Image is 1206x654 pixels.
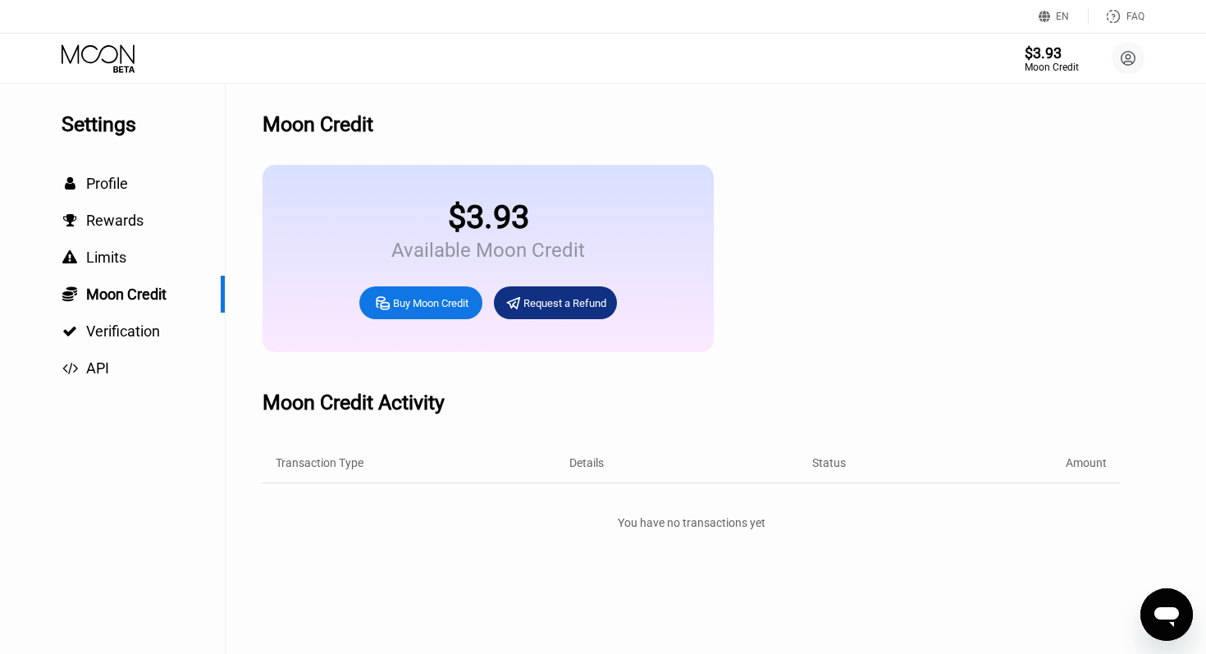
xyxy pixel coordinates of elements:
[86,322,160,340] span: Verification
[86,286,167,303] span: Moon Credit
[62,286,77,302] span: 
[569,456,604,469] div: Details
[263,112,373,136] div: Moon Credit
[263,391,445,414] div: Moon Credit Activity
[1126,11,1144,22] div: FAQ
[1066,456,1107,469] div: Amount
[86,175,128,192] span: Profile
[1025,44,1079,73] div: $3.93Moon Credit
[62,286,78,302] div: 
[63,213,77,228] span: 
[391,198,585,236] div: $3.93
[1056,11,1069,22] div: EN
[62,324,78,339] div: 
[393,296,468,310] div: Buy Moon Credit
[1039,8,1089,25] div: EN
[62,324,77,339] span: 
[1025,44,1079,62] div: $3.93
[523,296,606,310] div: Request a Refund
[62,250,78,265] div: 
[359,286,482,319] div: Buy Moon Credit
[86,249,126,266] span: Limits
[62,250,77,265] span: 
[494,286,617,319] div: Request a Refund
[62,112,225,136] div: Settings
[1140,588,1193,641] iframe: Кнопка запуска окна обмена сообщениями
[812,456,846,469] div: Status
[1089,8,1144,25] div: FAQ
[62,176,78,191] div: 
[276,456,363,469] div: Transaction Type
[391,239,585,262] div: Available Moon Credit
[62,213,78,228] div: 
[62,361,78,376] span: 
[1025,62,1079,73] div: Moon Credit
[86,212,144,229] span: Rewards
[86,359,109,377] span: API
[263,508,1120,537] div: You have no transactions yet
[65,176,75,191] span: 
